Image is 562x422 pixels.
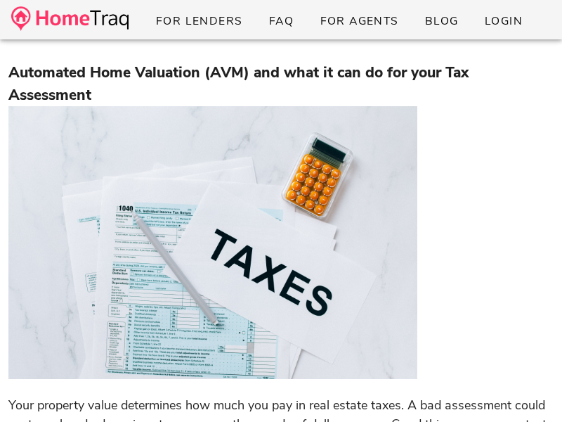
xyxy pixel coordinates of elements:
[8,62,554,106] h3: Automated Home Valuation (AVM) and what it can do for your Tax Assessment
[8,106,417,379] img: 9993d080-cad8-11eb-b76a-359b0bc2f5d7-pexels-nataliya-vaitkevich-6863332.jpg
[144,8,254,34] a: For Lenders
[11,6,129,31] img: desktop-logo.34a1112.png
[308,8,410,34] a: For Agents
[268,13,294,29] span: FAQ
[484,13,523,29] span: Login
[257,8,306,34] a: FAQ
[413,8,470,34] a: Blog
[492,354,562,422] iframe: Chat Widget
[473,8,534,34] a: Login
[319,13,398,29] span: For Agents
[155,13,243,29] span: For Lenders
[424,13,459,29] span: Blog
